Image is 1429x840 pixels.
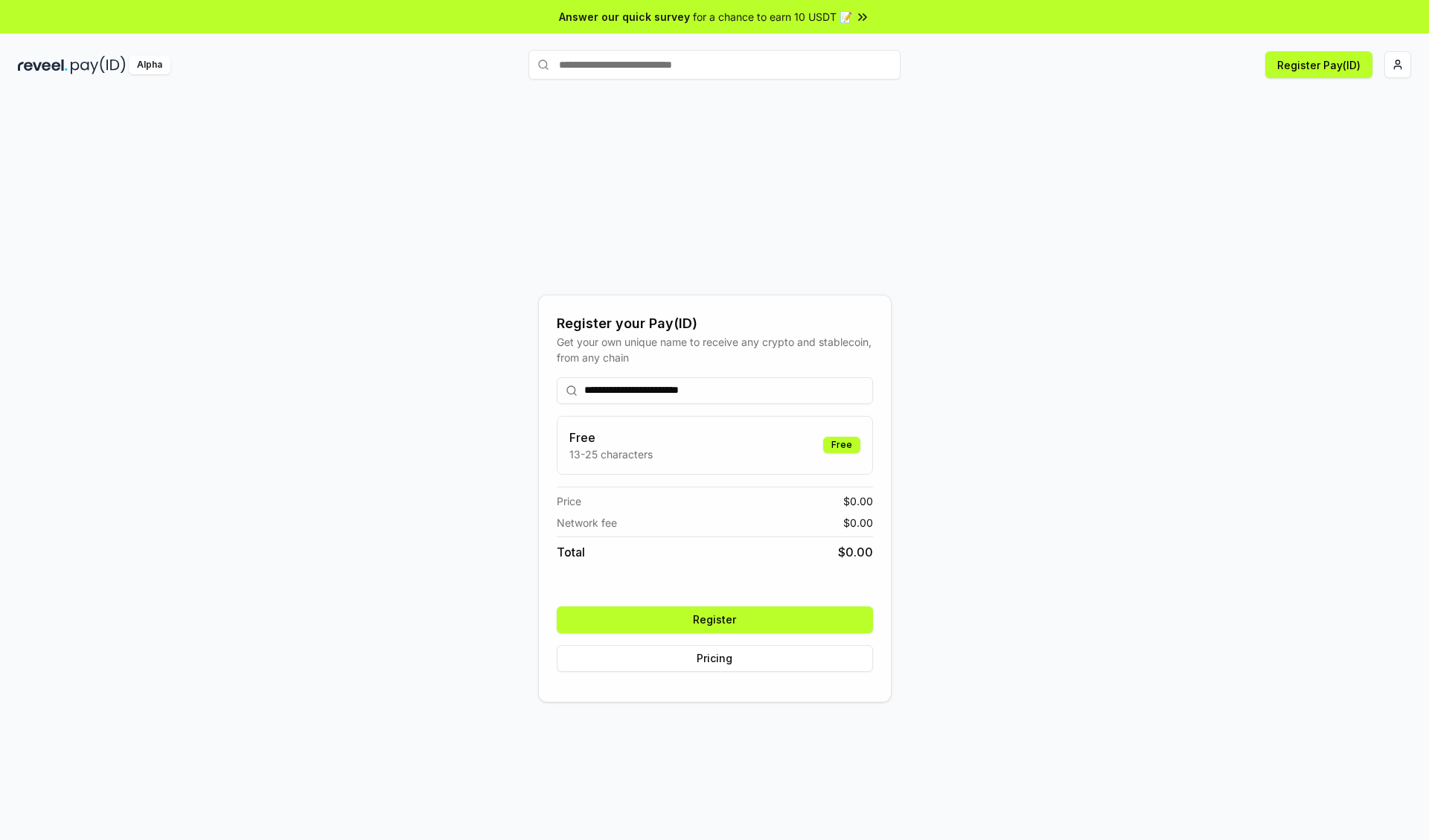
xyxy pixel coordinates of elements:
[823,437,860,453] div: Free
[557,313,873,334] div: Register your Pay(ID)
[559,9,690,25] span: Answer our quick survey
[557,645,873,672] button: Pricing
[693,9,852,25] span: for a chance to earn 10 USDT 📝
[1265,51,1372,78] button: Register Pay(ID)
[557,334,873,365] div: Get your own unique name to receive any crypto and stablecoin, from any chain
[557,543,585,561] span: Total
[557,515,617,530] span: Network fee
[838,543,873,561] span: $ 0.00
[569,429,653,446] h3: Free
[129,56,170,74] div: Alpha
[569,446,653,462] p: 13-25 characters
[18,56,68,74] img: reveel_dark
[71,56,126,74] img: pay_id
[843,515,873,530] span: $ 0.00
[843,493,873,509] span: $ 0.00
[557,606,873,633] button: Register
[557,493,581,509] span: Price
